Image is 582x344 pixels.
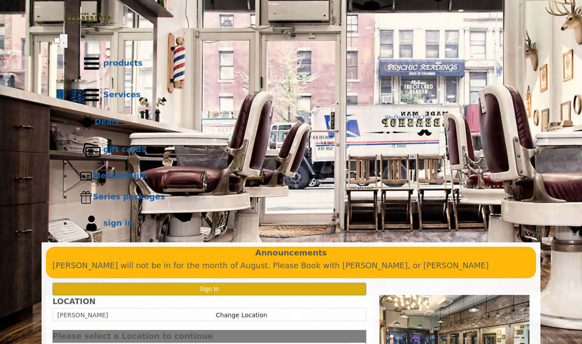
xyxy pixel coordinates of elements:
a: sign insign in [72,208,528,239]
b: sign in [103,218,133,227]
p: [PERSON_NAME] will not be in for the month of August. Please Book with [PERSON_NAME], or [PERSON_... [53,259,529,272]
span: . [63,36,65,45]
b: Membership [93,171,147,180]
img: Series packages [80,191,93,204]
a: Productsproducts [72,48,528,79]
img: Services [80,83,103,107]
a: Gift cardsgift cards [72,134,528,166]
a: DealsDeals [72,111,528,134]
a: MembershipMembership [72,166,528,187]
input: menu toggle [54,38,60,43]
a: ServicesServices [72,79,528,111]
b: Announcements [255,247,327,259]
img: Membership [80,170,93,183]
button: close dialog [353,333,366,339]
span: Please select a Location to continue [53,331,213,340]
span: [PERSON_NAME] [57,312,108,319]
b: Services [103,90,141,99]
img: Made Man Barbershop logo [54,5,124,33]
button: Sign In [53,283,366,295]
button: menu toggle [60,34,67,48]
b: gift cards [103,145,146,154]
img: Deals [80,115,95,130]
img: Gift cards [80,138,103,162]
b: products [103,58,143,67]
a: Change Location [216,312,267,319]
b: Series packages [93,192,165,201]
b: Deals [95,117,119,126]
img: Products [80,52,103,75]
img: sign in [80,212,103,235]
a: Series packagesSeries packages [72,187,528,208]
b: LOCATION [53,297,95,306]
